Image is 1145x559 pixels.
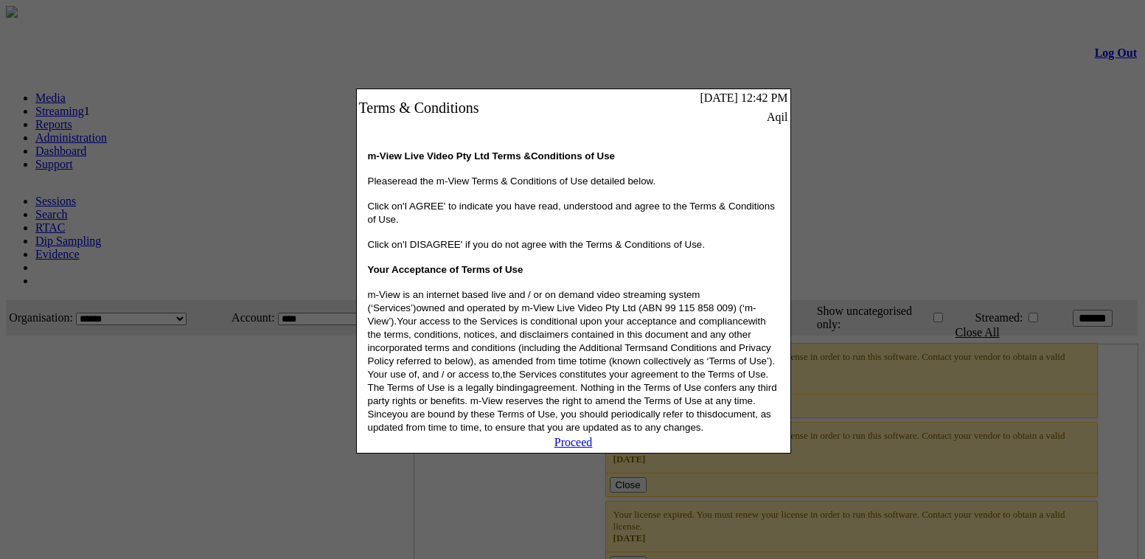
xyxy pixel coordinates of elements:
span: m-View is an internet based live and / or on demand video streaming system (‘Services’)owned and ... [368,289,777,433]
td: [DATE] 12:42 PM [607,91,788,105]
a: Proceed [554,436,593,448]
span: Click on'I AGREE' to indicate you have read, understood and agree to the Terms & Conditions of Use. [368,201,775,225]
span: Your Acceptance of Terms of Use [368,264,523,275]
td: Aqil [607,110,788,125]
span: Pleaseread the m-View Terms & Conditions of Use detailed below. [368,176,656,187]
span: m-View Live Video Pty Ltd Terms &Conditions of Use [368,150,615,162]
span: Click on'I DISAGREE' if you do not agree with the Terms & Conditions of Use. [368,239,705,250]
div: Terms & Conditions [359,100,605,117]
